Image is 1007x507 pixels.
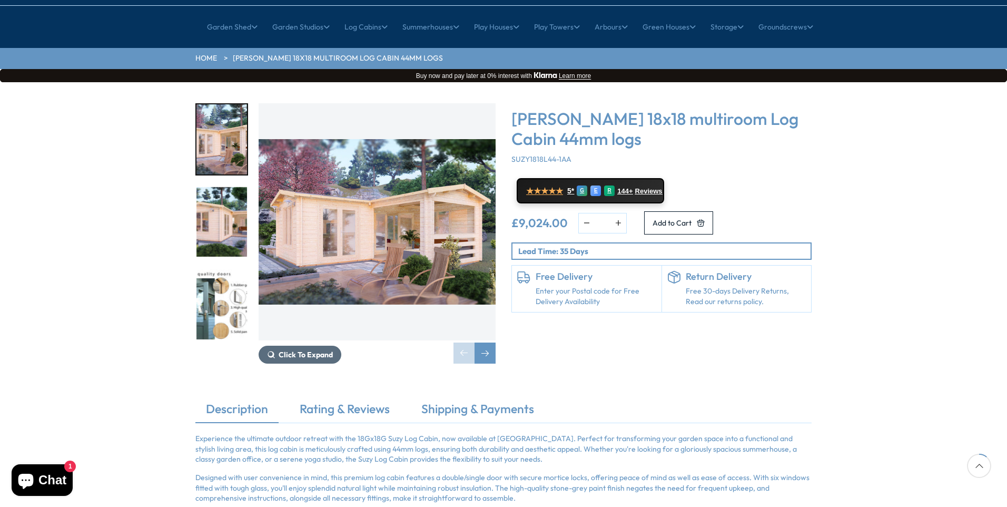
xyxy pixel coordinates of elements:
[595,14,628,40] a: Arbours
[259,346,341,364] button: Click To Expand
[259,103,496,340] img: Shire Suzy 18x18 multiroom Log Cabin 44mm logs - Best Shed
[195,186,248,258] div: 2 / 7
[196,104,247,174] img: Suzy3_2x6-2_5S31896-1_f0f3b787-e36b-4efa-959a-148785adcb0b_200x200.jpg
[195,401,279,423] a: Description
[643,14,696,40] a: Green Houses
[259,103,496,364] div: 1 / 7
[344,14,388,40] a: Log Cabins
[526,186,563,196] span: ★★★★★
[196,187,247,257] img: Suzy3_2x6-2_5S31896-2_64732b6d-1a30-4d9b-a8b3-4f3a95d206a5_200x200.jpg
[758,14,813,40] a: Groundscrews
[196,269,247,339] img: Premiumqualitydoors_3_f0c32a75-f7e9-4cfe-976d-db3d5c21df21_200x200.jpg
[289,401,400,423] a: Rating & Reviews
[653,219,692,227] span: Add to Cart
[710,14,744,40] a: Storage
[617,187,633,196] span: 144+
[8,464,76,499] inbox-online-store-chat: Shopify online store chat
[511,217,568,229] ins: £9,024.00
[233,53,443,64] a: [PERSON_NAME] 18x18 multiroom Log Cabin 44mm logs
[590,186,601,196] div: E
[453,343,475,364] div: Previous slide
[195,434,812,465] p: Experience the ultimate outdoor retreat with the 18Gx18G Suzy Log Cabin, now available at [GEOGRA...
[279,350,333,359] span: Click To Expand
[686,286,806,307] p: Free 30-days Delivery Returns, Read our returns policy.
[411,401,545,423] a: Shipping & Payments
[402,14,459,40] a: Summerhouses
[207,14,258,40] a: Garden Shed
[536,286,656,307] a: Enter your Postal code for Free Delivery Availability
[511,154,571,164] span: SUZY1818L44-1AA
[517,178,664,203] a: ★★★★★ 5* G E R 144+ Reviews
[474,14,519,40] a: Play Houses
[577,186,587,196] div: G
[195,268,248,340] div: 3 / 7
[475,343,496,364] div: Next slide
[534,14,580,40] a: Play Towers
[195,103,248,175] div: 1 / 7
[644,211,713,235] button: Add to Cart
[195,53,217,64] a: HOME
[604,186,615,196] div: R
[536,271,656,282] h6: Free Delivery
[195,473,812,504] p: Designed with user convenience in mind, this premium log cabin features a double/single door with...
[635,187,663,196] span: Reviews
[511,109,812,149] h3: [PERSON_NAME] 18x18 multiroom Log Cabin 44mm logs
[686,271,806,282] h6: Return Delivery
[272,14,330,40] a: Garden Studios
[518,246,811,257] p: Lead Time: 35 Days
